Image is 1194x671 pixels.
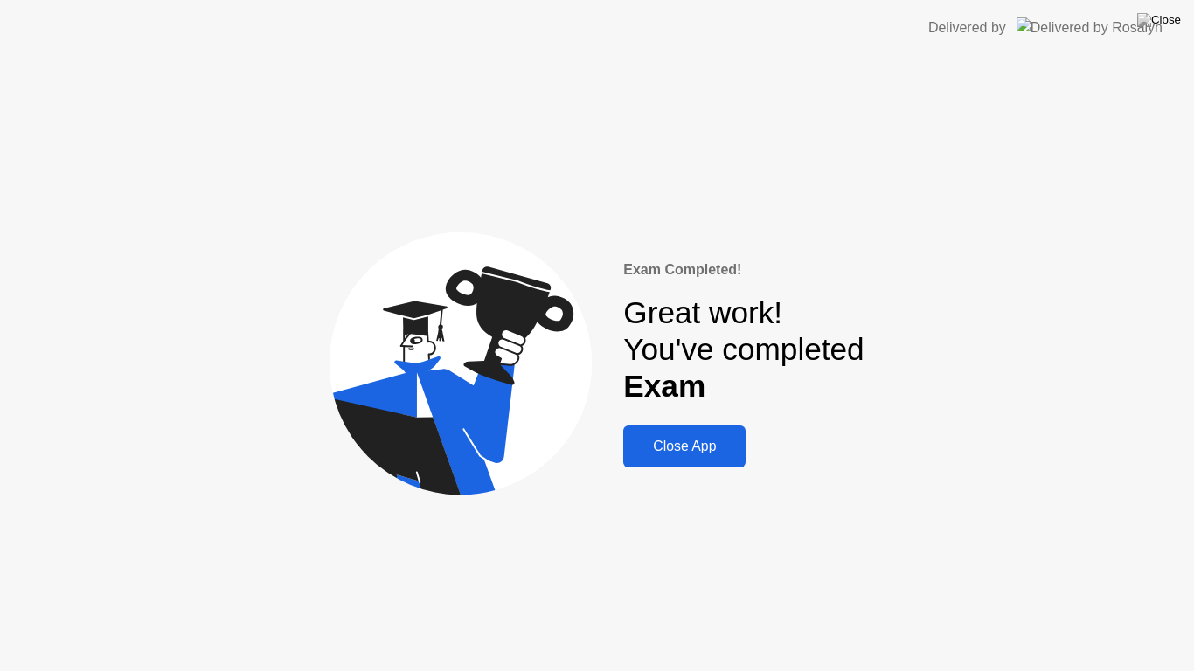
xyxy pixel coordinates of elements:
img: Delivered by Rosalyn [1017,17,1163,38]
div: Exam Completed! [623,259,864,280]
button: Close App [623,425,746,467]
b: Exam [623,369,705,403]
img: Close [1137,13,1181,27]
div: Great work! You've completed [623,294,864,405]
div: Close App [628,439,740,454]
div: Delivered by [928,17,1006,38]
